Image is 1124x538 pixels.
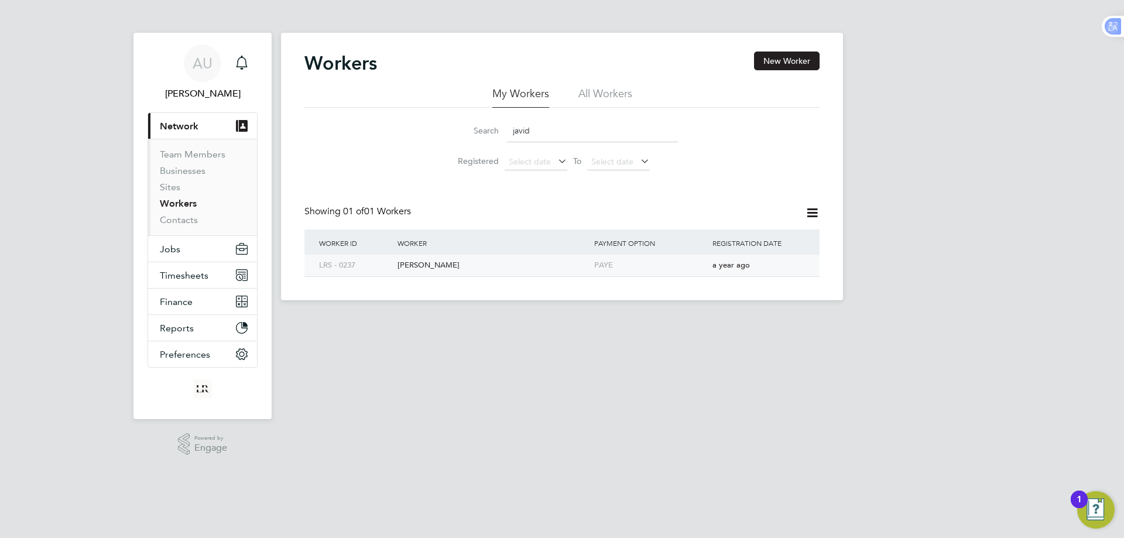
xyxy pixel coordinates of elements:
button: Open Resource Center, 1 new notification [1077,491,1115,529]
div: Showing [304,205,413,218]
button: Finance [148,289,257,314]
div: PAYE [591,255,710,276]
a: Sites [160,181,180,193]
div: Registration Date [710,229,808,256]
span: Preferences [160,349,210,360]
label: Registered [446,156,499,166]
label: Search [446,125,499,136]
h2: Workers [304,52,377,75]
div: [PERSON_NAME] [395,255,591,276]
span: Network [160,121,198,132]
span: a year ago [712,260,750,270]
span: Select date [509,156,551,167]
div: Network [148,139,257,235]
span: To [570,153,585,169]
img: loyalreliance-logo-retina.png [193,379,212,398]
li: My Workers [492,87,549,108]
div: Payment Option [591,229,710,256]
a: Go to home page [148,379,258,398]
span: 01 Workers [343,205,411,217]
button: Reports [148,315,257,341]
button: Timesheets [148,262,257,288]
div: Worker ID [316,229,395,256]
span: Engage [194,443,227,453]
div: 1 [1077,499,1082,515]
span: AU [193,56,213,71]
input: Name, email or phone number [507,119,678,142]
a: AU[PERSON_NAME] [148,44,258,101]
button: Preferences [148,341,257,367]
div: Worker [395,229,591,256]
a: Contacts [160,214,198,225]
div: LRS - 0237 [316,255,395,276]
nav: Main navigation [133,33,272,419]
button: New Worker [754,52,820,70]
span: Reports [160,323,194,334]
a: LRS - 0237[PERSON_NAME]PAYEa year ago [316,254,788,264]
span: Jobs [160,244,180,255]
button: Jobs [148,236,257,262]
span: 01 of [343,205,364,217]
li: All Workers [578,87,632,108]
span: Powered by [194,433,227,443]
a: Team Members [160,149,225,160]
span: Select date [591,156,633,167]
a: Workers [160,198,197,209]
span: Finance [160,296,193,307]
span: Timesheets [160,270,208,281]
button: Network [148,113,257,139]
a: Powered byEngage [178,433,228,455]
span: Azmat Ullah [148,87,258,101]
a: Businesses [160,165,205,176]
